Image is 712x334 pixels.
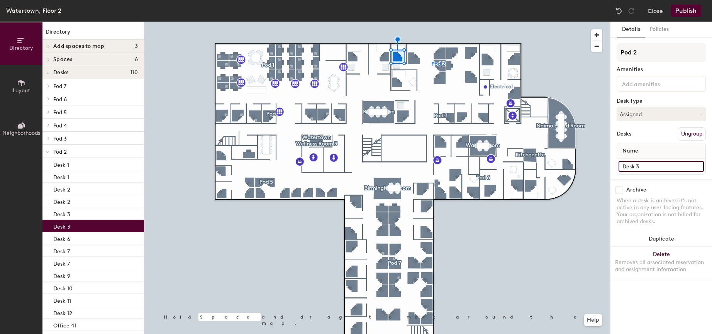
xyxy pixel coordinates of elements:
[135,56,138,63] span: 6
[617,98,706,104] div: Desk Type
[645,22,673,37] button: Policies
[648,5,663,17] button: Close
[53,221,70,230] p: Desk 3
[615,259,707,273] div: Removes all associated reservation and assignment information
[9,45,33,51] span: Directory
[53,184,70,193] p: Desk 2
[619,161,704,172] input: Unnamed desk
[53,70,68,76] span: Desks
[610,247,712,281] button: DeleteRemoves all associated reservation and assignment information
[53,109,67,116] span: Pod 5
[53,246,70,255] p: Desk 7
[53,136,67,142] span: Pod 3
[584,314,602,326] button: Help
[53,258,70,267] p: Desk 7
[617,107,706,121] button: Assigned
[130,70,138,76] span: 110
[626,187,646,193] div: Archive
[53,149,67,155] span: Pod 2
[53,283,73,292] p: Desk 10
[53,159,69,168] p: Desk 1
[53,56,73,63] span: Spaces
[617,66,706,73] div: Amenities
[53,172,69,181] p: Desk 1
[53,96,67,103] span: Pod 6
[53,197,70,205] p: Desk 2
[53,43,105,49] span: Add spaces to map
[53,83,66,90] span: Pod 7
[53,271,70,280] p: Desk 9
[6,6,61,15] div: Watertown, Floor 2
[53,308,72,317] p: Desk 12
[53,122,67,129] span: Pod 4
[617,22,645,37] button: Details
[2,130,40,136] span: Neighborhoods
[53,209,70,218] p: Desk 3
[53,234,70,242] p: Desk 6
[617,197,706,225] div: When a desk is archived it's not active in any user-facing features. Your organization is not bil...
[610,231,712,247] button: Duplicate
[620,79,690,88] input: Add amenities
[615,7,623,15] img: Undo
[135,43,138,49] span: 3
[678,127,706,141] button: Ungroup
[42,28,144,40] h1: Directory
[627,7,635,15] img: Redo
[53,295,71,304] p: Desk 11
[13,87,30,94] span: Layout
[671,5,701,17] button: Publish
[53,320,76,329] p: Office 41
[619,144,642,158] span: Name
[617,131,631,137] div: Desks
